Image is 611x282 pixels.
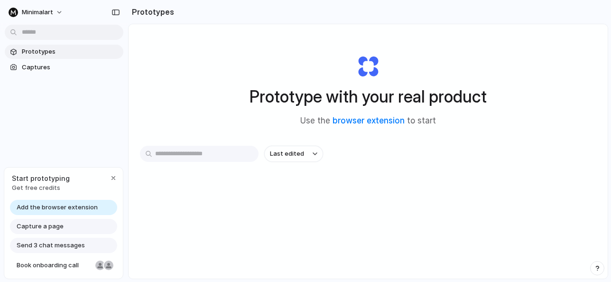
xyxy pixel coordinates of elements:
span: Captures [22,63,120,72]
button: Minimalart [5,5,68,20]
span: Book onboarding call [17,261,92,270]
span: Add the browser extension [17,203,98,212]
h1: Prototype with your real product [250,84,487,109]
span: Minimalart [22,8,53,17]
div: Nicole Kubica [94,260,106,271]
a: Book onboarding call [10,258,117,273]
span: Last edited [270,149,304,159]
a: browser extension [333,116,405,125]
h2: Prototypes [128,6,174,18]
span: Get free credits [12,183,70,193]
a: Prototypes [5,45,123,59]
span: Send 3 chat messages [17,241,85,250]
div: Christian Iacullo [103,260,114,271]
button: Last edited [264,146,323,162]
a: Captures [5,60,123,75]
a: Add the browser extension [10,200,117,215]
span: Start prototyping [12,173,70,183]
span: Capture a page [17,222,64,231]
span: Prototypes [22,47,120,56]
span: Use the to start [300,115,436,127]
